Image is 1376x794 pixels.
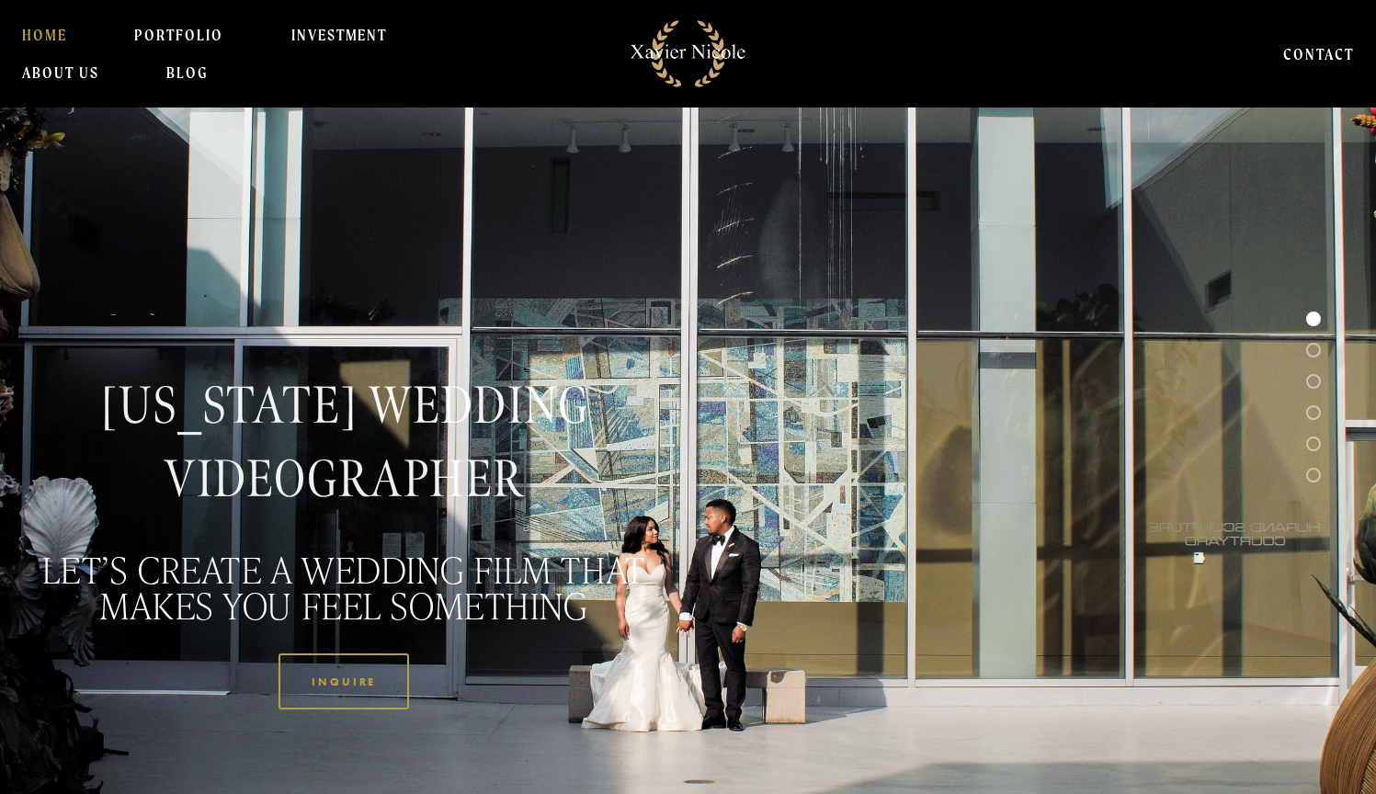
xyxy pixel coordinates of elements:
h2: LET’S CREATE A WEDDING FILM THAT MAKES YOU FEEL SOMETHING [16,550,673,622]
a: inquire [279,653,409,709]
a: About Us [22,54,99,91]
a: CONTACT [1283,35,1354,72]
img: Michigan Wedding Videographers | Detroit Cinematic Wedding Films By Xavier Nicole [620,10,756,97]
a: PORTFOLIO [134,17,223,53]
a: INVESTMENT [291,17,388,53]
a: BLOG [166,54,208,91]
a: HOME [22,17,67,53]
h1: [US_STATE] WEDDING VIDEOGRAPHER [16,369,673,516]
